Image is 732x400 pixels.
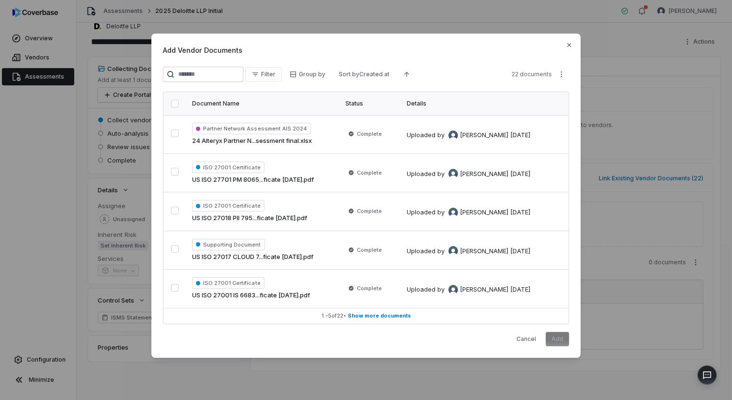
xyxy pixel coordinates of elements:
div: Uploaded [407,208,530,217]
div: by [437,208,508,217]
button: 1 -5of22• Show more documents [163,308,569,324]
div: Uploaded [407,285,530,294]
div: Details [407,100,561,107]
button: More actions [554,67,569,82]
button: Sort byCreated at [333,67,395,82]
span: Supporting Document [192,239,265,250]
div: Uploaded [407,169,530,178]
button: Ascending [397,67,416,82]
span: Filter [261,71,275,78]
div: by [437,285,508,294]
span: Show more documents [348,312,411,319]
div: by [437,130,508,140]
button: Group by [284,67,331,82]
div: [DATE] [510,247,530,256]
span: ISO 27001 Certificate [192,277,264,289]
img: Diana Esparza avatar [448,130,458,140]
img: Diana Esparza avatar [448,246,458,256]
span: ISO 27001 Certificate [192,162,264,173]
span: Complete [357,207,382,215]
span: Complete [357,169,382,176]
span: [PERSON_NAME] [460,169,508,179]
span: Complete [357,130,382,138]
div: Document Name [192,100,334,107]
div: [DATE] [510,208,530,217]
img: Diana Esparza avatar [448,285,458,294]
span: US ISO 27017 CLOUD 7...ficate [DATE].pdf [192,252,313,262]
div: by [437,169,508,178]
span: US ISO 27701 PM 8065...ficate [DATE].pdf [192,175,314,185]
div: [DATE] [510,169,530,179]
img: Diana Esparza avatar [448,208,458,217]
span: 24 Alteryx Partner N...sessment final.xlsx [192,136,312,146]
div: Uploaded [407,130,530,140]
div: Status [345,100,395,107]
button: Filter [245,67,282,82]
span: US ISO 27018 PII 795...ficate [DATE].pdf [192,213,307,223]
span: [PERSON_NAME] [460,130,508,140]
span: ISO 27001 Certificate [192,200,264,212]
span: US ISO 27001 IS 6683...ficate [DATE].pdf [192,291,310,300]
span: Add Vendor Documents [163,45,569,55]
svg: Ascending [403,71,411,78]
div: [DATE] [510,285,530,294]
span: Complete [357,246,382,254]
span: [PERSON_NAME] [460,285,508,294]
span: Complete [357,284,382,292]
div: Uploaded [407,246,530,256]
span: Partner Network Assessment AIS 2024 [192,123,311,134]
div: [DATE] [510,130,530,140]
div: by [437,246,508,256]
button: Cancel [511,332,542,346]
span: 22 documents [512,71,552,78]
span: [PERSON_NAME] [460,208,508,217]
span: [PERSON_NAME] [460,247,508,256]
img: Diana Esparza avatar [448,169,458,178]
